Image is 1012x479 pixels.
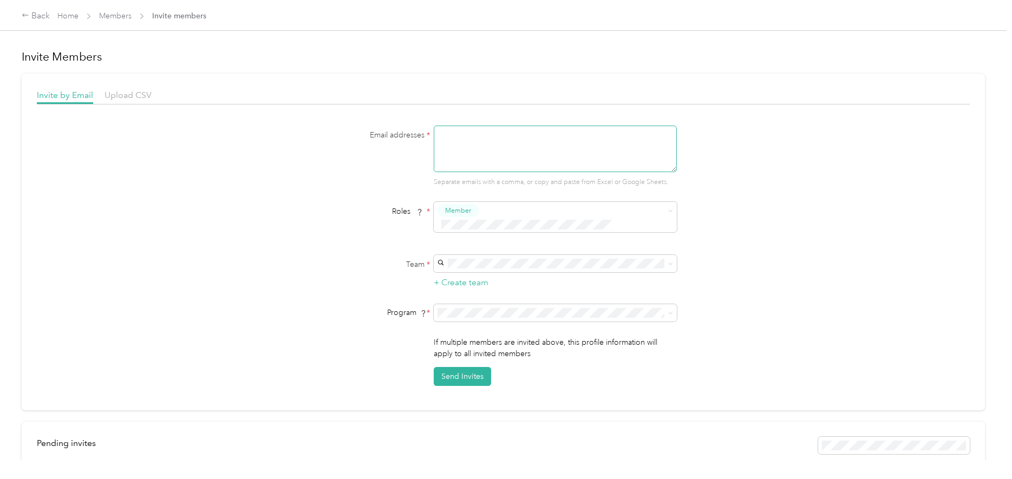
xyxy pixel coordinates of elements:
button: + Create team [434,276,488,290]
a: Home [57,11,79,21]
h1: Invite Members [22,49,985,64]
span: Pending invites [37,438,96,448]
div: info-bar [37,437,970,454]
label: Email addresses [295,129,430,141]
span: Invite members [152,10,206,22]
iframe: Everlance-gr Chat Button Frame [951,418,1012,479]
span: Member [445,206,471,215]
label: Team [295,259,430,270]
button: Send Invites [434,367,491,386]
button: Member [438,204,479,218]
div: Program [295,307,430,318]
a: Members [99,11,132,21]
span: Invite by Email [37,90,93,100]
div: Resend all invitations [818,437,970,454]
div: Back [22,10,50,23]
span: Roles [388,203,427,220]
span: Upload CSV [105,90,152,100]
p: Separate emails with a comma, or copy and paste from Excel or Google Sheets. [434,178,677,187]
p: If multiple members are invited above, this profile information will apply to all invited members [434,337,677,359]
div: left-menu [37,437,103,454]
